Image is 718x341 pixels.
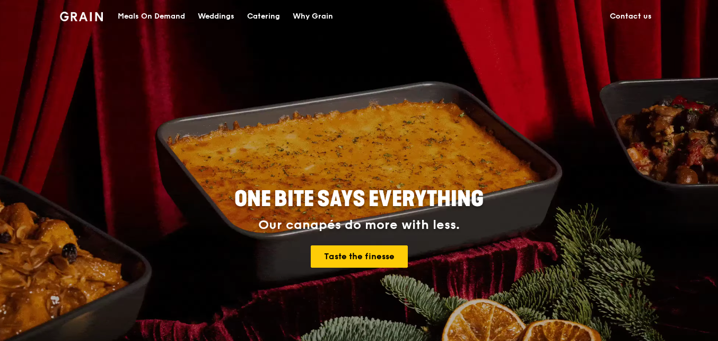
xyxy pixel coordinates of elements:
[191,1,241,32] a: Weddings
[234,186,484,212] span: ONE BITE SAYS EVERYTHING
[118,1,185,32] div: Meals On Demand
[286,1,339,32] a: Why Grain
[198,1,234,32] div: Weddings
[603,1,658,32] a: Contact us
[311,245,408,268] a: Taste the finesse
[241,1,286,32] a: Catering
[293,1,333,32] div: Why Grain
[168,218,550,233] div: Our canapés do more with less.
[60,12,103,21] img: Grain
[247,1,280,32] div: Catering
